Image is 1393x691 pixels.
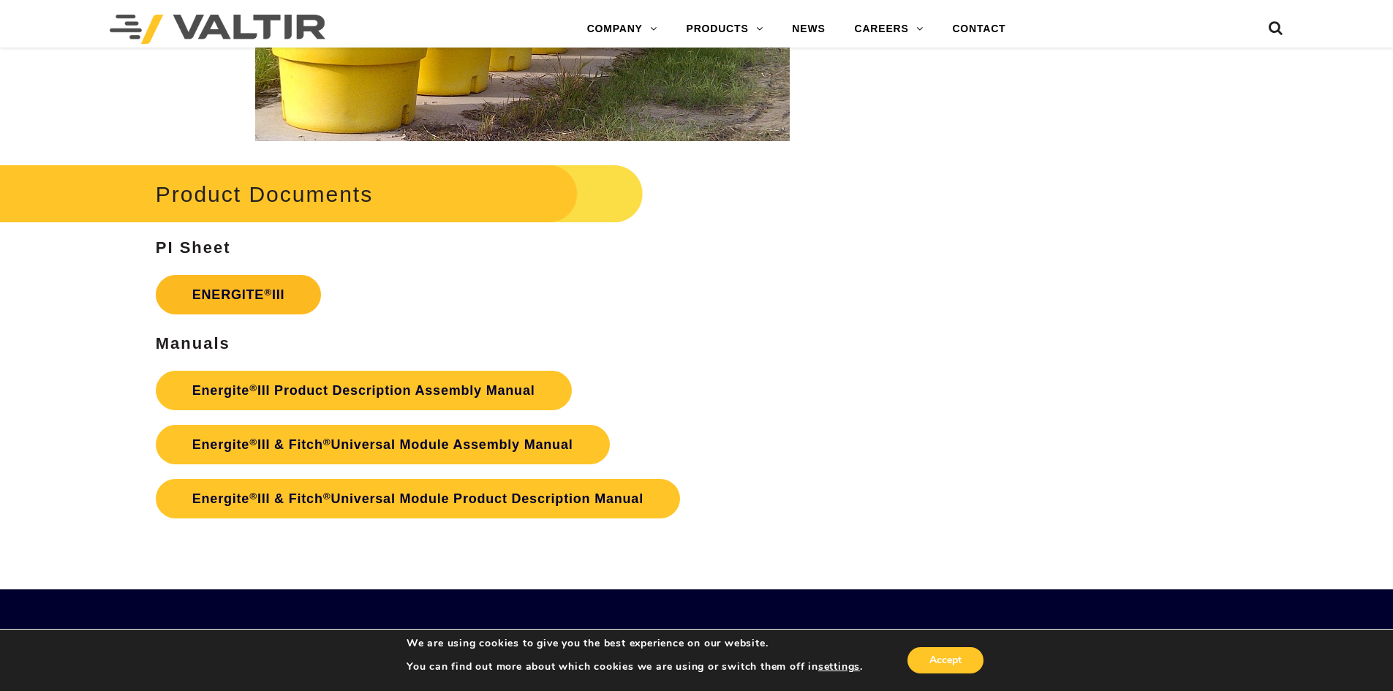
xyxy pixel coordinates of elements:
a: PRODUCTS [672,15,778,44]
p: We are using cookies to give you the best experience on our website. [407,637,863,650]
sup: ® [264,287,272,298]
a: NEWS [777,15,839,44]
a: Energite®III & Fitch®Universal Module Assembly Manual [156,425,610,464]
a: Energite®III & Fitch®Universal Module Product Description Manual [156,479,680,518]
sup: ® [249,382,257,393]
button: Accept [907,647,984,673]
img: Valtir [110,15,325,44]
sup: ® [249,437,257,448]
sup: ® [323,437,331,448]
sup: ® [323,491,331,502]
strong: PI Sheet [156,238,231,257]
a: CONTACT [937,15,1020,44]
a: Energite®III Product Description Assembly Manual [156,371,572,410]
a: CAREERS [840,15,938,44]
a: COMPANY [573,15,672,44]
sup: ® [249,491,257,502]
button: settings [818,660,860,673]
strong: Manuals [156,334,230,352]
a: ENERGITE®III [156,275,322,314]
p: You can find out more about which cookies we are using or switch them off in . [407,660,863,673]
